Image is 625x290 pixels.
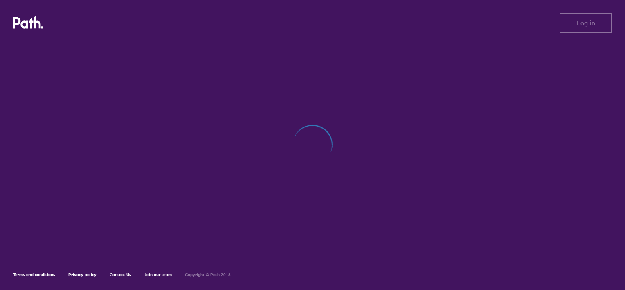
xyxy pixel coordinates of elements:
span: Log in [577,19,595,27]
a: Terms and conditions [13,272,55,277]
h6: Copyright © Path 2018 [185,272,231,277]
a: Privacy policy [68,272,97,277]
a: Join our team [144,272,172,277]
button: Log in [560,13,612,33]
a: Contact Us [110,272,131,277]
